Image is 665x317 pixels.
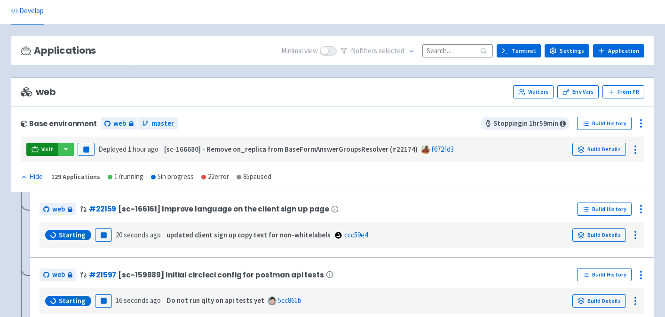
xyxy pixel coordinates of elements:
[593,44,644,57] a: Application
[577,203,632,216] a: Build History
[78,143,95,156] button: Pause
[40,203,76,216] a: web
[89,270,116,280] a: #21597
[379,46,404,55] span: selected
[497,44,541,57] a: Terminal
[572,294,626,308] a: Build Details
[52,269,65,280] span: web
[52,204,65,215] span: web
[138,117,178,130] a: master
[278,296,301,305] a: 5cc861b
[95,228,112,242] button: Pause
[481,117,570,130] span: Stopping in 1 hr 59 min
[41,146,54,153] span: Visit
[431,145,454,154] a: f672fd3
[21,120,97,128] div: Base environment
[59,230,86,240] span: Starting
[422,44,493,57] input: Search...
[118,271,324,279] span: [sc-159889] Initial circleci config for postman api tests
[21,87,55,98] span: web
[151,171,194,182] div: 5 in progress
[602,85,644,98] button: From PR
[113,118,126,129] span: web
[108,171,143,182] div: 17 running
[118,205,329,213] span: [sc-166161] Improve language on the client sign up page
[557,85,599,98] a: Env Vars
[201,171,229,182] div: 22 error
[351,46,404,57] span: No filter s
[166,296,264,305] strong: Do not run qlty on api tests yet
[101,117,137,130] a: web
[237,171,271,182] div: 85 paused
[21,45,96,56] h3: Applications
[281,46,318,57] span: Minimal view
[89,204,116,214] a: #22159
[513,85,554,98] a: Visitors
[21,171,43,182] div: Hide
[116,296,161,305] time: 16 seconds ago
[164,145,418,154] strong: [sc-166680] - Remove on_replica from BaseFormAnswerGroupsResolver (#22174)
[577,268,632,281] a: Build History
[577,117,632,130] a: Build History
[95,294,112,308] button: Pause
[572,228,626,242] a: Build Details
[98,145,158,154] span: Deployed
[344,230,368,239] a: ccc59e4
[572,143,626,156] a: Build Details
[166,230,331,239] strong: updated client sign up copy text for non-whitelabels
[51,171,100,182] div: 129 Applications
[545,44,589,57] a: Settings
[26,143,58,156] a: Visit
[128,145,158,154] time: 1 hour ago
[151,118,174,129] span: master
[40,268,76,281] a: web
[59,296,86,306] span: Starting
[116,230,161,239] time: 20 seconds ago
[21,171,44,182] button: Hide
